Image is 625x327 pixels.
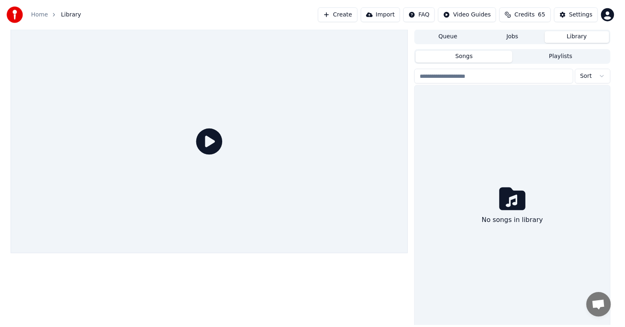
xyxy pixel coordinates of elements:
nav: breadcrumb [31,11,81,19]
div: No songs in library [482,213,550,230]
button: Playlists [516,51,613,63]
div: Settings [573,11,597,19]
a: Home [31,11,48,19]
button: Library [548,31,613,43]
button: FAQ [406,7,438,22]
img: youka [7,7,23,23]
span: Credits [518,11,538,19]
div: Open chat [590,294,615,319]
button: Create [320,7,360,22]
span: Library [61,11,81,19]
button: Video Guides [441,7,500,22]
button: Queue [418,31,483,43]
button: Credits65 [503,7,554,22]
button: Jobs [483,31,548,43]
span: Sort [584,72,596,81]
span: 65 [542,11,549,19]
button: Import [363,7,403,22]
button: Songs [418,51,516,63]
button: Settings [558,7,602,22]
